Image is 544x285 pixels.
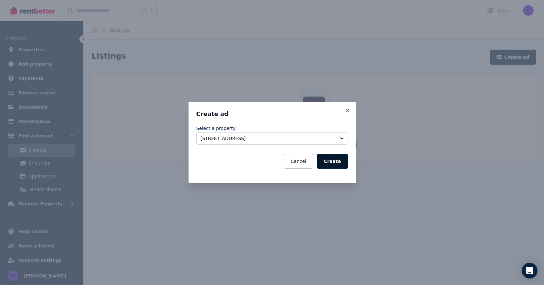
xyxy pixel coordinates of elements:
h3: Create ad [196,110,348,118]
div: Open Intercom Messenger [522,263,537,278]
button: Cancel [284,154,313,169]
button: [STREET_ADDRESS] [196,132,348,145]
span: [STREET_ADDRESS] [201,135,335,142]
button: Create [317,154,348,169]
label: Select a property [196,126,236,131]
